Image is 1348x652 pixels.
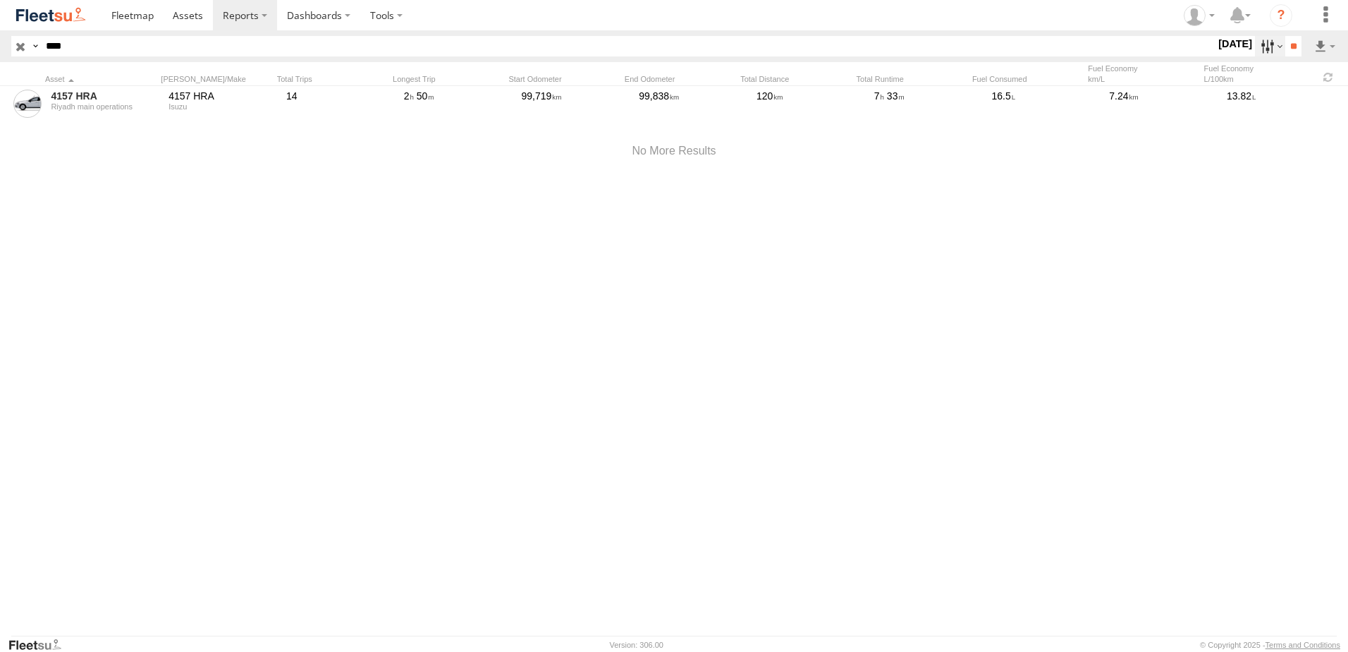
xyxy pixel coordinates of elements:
div: Total Trips [277,74,387,84]
div: Isuzu [168,102,276,111]
div: km/L [1088,74,1198,84]
div: 13.82 [1225,87,1337,120]
div: 16.5 [990,87,1102,120]
div: Mussab Ali [1179,5,1220,26]
div: 99,719 [520,87,632,120]
span: Refresh [1320,71,1337,84]
div: Click to Sort [45,74,155,84]
div: Total Distance [740,74,850,84]
span: 33 [887,90,905,102]
a: Terms and Conditions [1266,641,1340,649]
div: Fuel Economy [1204,64,1314,84]
a: View Asset Details [13,90,42,118]
i: ? [1270,4,1292,27]
div: 99,838 [637,87,749,120]
label: Search Query [30,36,41,56]
div: Longest Trip [393,74,503,84]
label: [DATE] [1215,36,1255,52]
div: 4157 HRA [168,90,276,102]
div: 7.24 [1107,87,1219,120]
label: Search Filter Options [1255,36,1285,56]
div: L/100km [1204,74,1314,84]
div: [PERSON_NAME]/Make [161,74,271,84]
div: Total Runtime [857,74,967,84]
span: 7 [874,90,884,102]
div: Start Odometer [508,74,618,84]
a: Visit our Website [8,638,73,652]
div: Riyadh main operations [51,102,159,111]
div: Version: 306.00 [610,641,663,649]
label: Export results as... [1313,36,1337,56]
span: 2 [404,90,414,102]
a: 4157 HRA [51,90,159,102]
div: 120 [754,87,866,120]
div: © Copyright 2025 - [1200,641,1340,649]
div: Fuel Consumed [972,74,1082,84]
div: 14 [284,87,396,120]
img: fleetsu-logo-horizontal.svg [14,6,87,25]
div: Fuel Economy [1088,64,1198,84]
span: 50 [417,90,434,102]
div: End Odometer [625,74,735,84]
